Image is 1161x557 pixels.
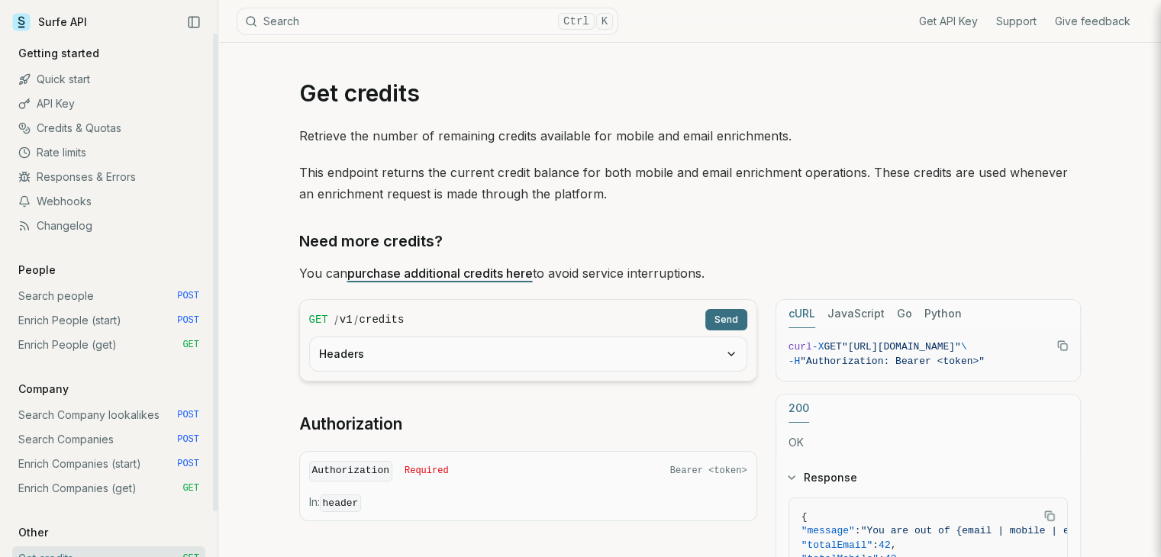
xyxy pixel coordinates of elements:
[12,382,75,397] p: Company
[1038,504,1061,527] button: Copy Text
[824,341,841,353] span: GET
[801,539,873,551] span: "totalEmail"
[919,14,978,29] a: Get API Key
[340,312,353,327] code: v1
[12,452,205,476] a: Enrich Companies (start) POST
[12,284,205,308] a: Search people POST
[360,312,405,327] code: credits
[961,341,967,353] span: \
[309,461,392,481] code: Authorization
[12,11,87,34] a: Surfe API
[12,67,205,92] a: Quick start
[12,333,205,357] a: Enrich People (get) GET
[177,314,199,327] span: POST
[12,140,205,165] a: Rate limits
[182,11,205,34] button: Collapse Sidebar
[182,482,199,494] span: GET
[872,539,879,551] span: :
[670,465,747,477] span: Bearer <token>
[12,262,62,278] p: People
[801,511,808,523] span: {
[177,409,199,421] span: POST
[891,539,897,551] span: ,
[855,525,861,536] span: :
[800,356,985,367] span: "Authorization: Bearer <token>"
[309,494,747,511] p: In:
[309,312,328,327] span: GET
[299,262,1081,284] p: You can to avoid service interruptions.
[12,189,205,214] a: Webhooks
[1055,14,1130,29] a: Give feedback
[897,300,912,328] button: Go
[789,394,809,423] button: 200
[558,13,595,30] kbd: Ctrl
[924,300,962,328] button: Python
[12,403,205,427] a: Search Company lookalikes POST
[12,476,205,501] a: Enrich Companies (get) GET
[299,414,402,435] a: Authorization
[12,165,205,189] a: Responses & Errors
[299,79,1081,107] h1: Get credits
[310,337,747,371] button: Headers
[812,341,824,353] span: -X
[299,229,443,253] a: Need more credits?
[827,300,885,328] button: JavaScript
[12,525,54,540] p: Other
[320,494,362,512] code: header
[996,14,1037,29] a: Support
[177,458,199,470] span: POST
[12,116,205,140] a: Credits & Quotas
[596,13,613,30] kbd: K
[705,309,747,330] button: Send
[334,312,338,327] span: /
[789,435,1068,450] p: OK
[12,427,205,452] a: Search Companies POST
[789,300,815,328] button: cURL
[12,308,205,333] a: Enrich People (start) POST
[405,465,449,477] span: Required
[347,266,533,281] a: purchase additional credits here
[177,290,199,302] span: POST
[299,125,1081,146] p: Retrieve the number of remaining credits available for mobile and email enrichments.
[776,458,1080,497] button: Response
[237,8,618,35] button: SearchCtrlK
[842,341,961,353] span: "[URL][DOMAIN_NAME]"
[801,525,855,536] span: "message"
[12,214,205,238] a: Changelog
[789,356,801,367] span: -H
[354,312,358,327] span: /
[182,339,199,351] span: GET
[789,341,812,353] span: curl
[1051,334,1074,357] button: Copy Text
[879,539,891,551] span: 42
[299,162,1081,204] p: This endpoint returns the current credit balance for both mobile and email enrichment operations....
[177,433,199,446] span: POST
[12,46,105,61] p: Getting started
[12,92,205,116] a: API Key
